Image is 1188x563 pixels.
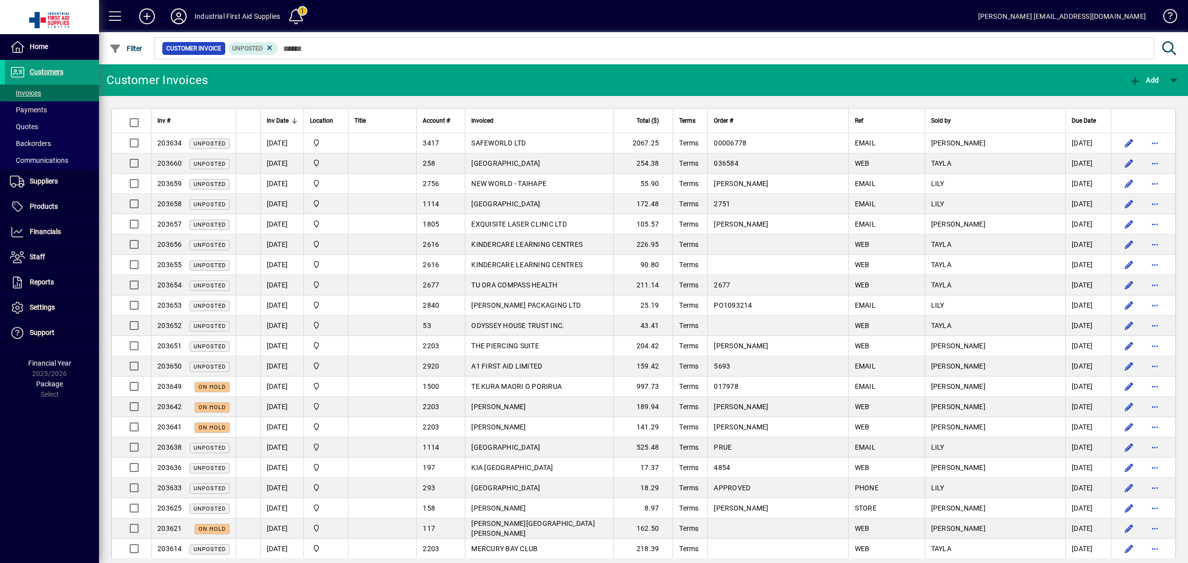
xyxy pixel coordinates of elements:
button: More options [1147,176,1163,191]
button: Edit [1121,541,1137,557]
span: 2616 [423,261,439,269]
span: [PERSON_NAME] [714,403,768,411]
td: [DATE] [260,356,303,376]
td: [DATE] [260,458,303,478]
button: More options [1147,338,1163,354]
span: 258 [423,159,435,167]
span: LILY [931,443,944,451]
span: WEB [855,342,870,350]
div: Title [354,115,411,126]
span: Home [30,43,48,50]
td: [DATE] [260,214,303,235]
span: TAYLA [931,240,951,248]
span: TE KURA MAORI O PORIRUA [471,382,562,390]
span: KINDERCARE LEARNING CENTRES [471,240,583,248]
td: [DATE] [260,255,303,275]
span: WEB [855,322,870,329]
span: INDUSTRIAL FIRST AID SUPPLIES LTD [310,280,342,290]
span: INDUSTRIAL FIRST AID SUPPLIES LTD [310,462,342,473]
td: [DATE] [260,295,303,316]
span: 1500 [423,382,439,390]
span: 017978 [714,382,739,390]
span: LILY [931,200,944,208]
span: Unposted [194,262,226,269]
a: Home [5,35,99,59]
a: Settings [5,295,99,320]
span: PRUE [714,443,732,451]
mat-chip: Customer Invoice Status: Unposted [228,42,278,55]
button: More options [1147,439,1163,455]
a: Knowledge Base [1156,2,1176,34]
span: EMAIL [855,301,876,309]
span: EMAIL [855,382,876,390]
span: Customers [30,68,63,76]
div: Inv Date [267,115,297,126]
span: Terms [679,423,698,431]
span: Invoices [10,89,41,97]
td: [DATE] [260,153,303,174]
span: Terms [679,261,698,269]
a: Payments [5,101,99,118]
div: Total ($) [620,115,668,126]
span: Reports [30,278,54,286]
span: Package [36,380,63,388]
span: [GEOGRAPHIC_DATA] [471,200,540,208]
td: [DATE] [1065,255,1111,275]
div: Customer Invoices [106,72,208,88]
td: 525.48 [613,437,673,458]
td: [DATE] [260,194,303,214]
span: Financial Year [28,359,71,367]
span: Unposted [232,45,263,52]
div: Inv # [157,115,230,126]
span: Terms [679,362,698,370]
span: 203657 [157,220,182,228]
td: [DATE] [1065,153,1111,174]
button: Filter [107,40,145,57]
button: Profile [163,7,195,25]
button: More options [1147,419,1163,435]
a: Suppliers [5,169,99,194]
span: 203655 [157,261,182,269]
td: [DATE] [260,397,303,417]
button: More options [1147,236,1163,252]
span: Terms [679,403,698,411]
span: Unposted [194,141,226,147]
button: Edit [1121,277,1137,293]
span: SAFEWORLD LTD [471,139,526,147]
span: 53 [423,322,431,329]
td: [DATE] [260,437,303,458]
button: More options [1147,277,1163,293]
span: 203650 [157,362,182,370]
span: 00006778 [714,139,746,147]
span: 036584 [714,159,739,167]
span: Account # [423,115,450,126]
span: 203656 [157,240,182,248]
span: Support [30,328,54,336]
button: Edit [1121,196,1137,212]
td: [DATE] [1065,437,1111,458]
span: LILY [931,180,944,188]
span: Unposted [194,445,226,451]
button: Edit [1121,216,1137,232]
span: [PERSON_NAME] [714,220,768,228]
td: [DATE] [1065,356,1111,376]
span: [PERSON_NAME] [471,403,526,411]
button: More options [1147,378,1163,394]
span: WEB [855,281,870,289]
td: [DATE] [260,133,303,153]
span: 1805 [423,220,439,228]
span: [PERSON_NAME] [471,423,526,431]
span: Due Date [1072,115,1096,126]
button: More options [1147,135,1163,151]
div: Account # [423,115,459,126]
div: Industrial First Aid Supplies [195,8,280,24]
span: WEB [855,159,870,167]
td: 226.95 [613,235,673,255]
span: INDUSTRIAL FIRST AID SUPPLIES LTD [310,442,342,453]
a: Quotes [5,118,99,135]
span: INDUSTRIAL FIRST AID SUPPLIES LTD [310,422,342,432]
button: More options [1147,460,1163,475]
span: Communications [10,156,68,164]
span: 2751 [714,200,730,208]
span: EMAIL [855,200,876,208]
